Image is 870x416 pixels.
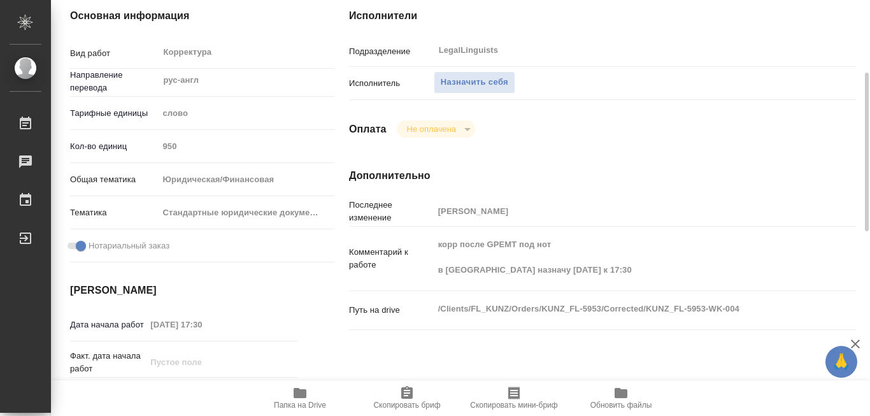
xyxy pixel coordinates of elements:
[158,137,334,155] input: Пустое поле
[434,234,814,281] textarea: корр после GPEMT под нот в [GEOGRAPHIC_DATA] назначу [DATE] к 17:30
[70,206,158,219] p: Тематика
[403,124,460,134] button: Не оплачена
[70,140,158,153] p: Кол-во единиц
[349,8,856,24] h4: Исполнители
[70,107,158,120] p: Тарифные единицы
[353,380,460,416] button: Скопировать бриф
[460,380,567,416] button: Скопировать мини-бриф
[89,240,169,252] span: Нотариальный заказ
[349,199,434,224] p: Последнее изменение
[70,173,158,186] p: Общая тематика
[434,298,814,320] textarea: /Clients/FL_KUNZ/Orders/KUNZ_FL-5953/Corrected/KUNZ_FL-5953-WK-004
[158,202,334,224] div: Стандартные юридические документы, договоры, уставы
[397,120,475,138] div: Не оплачена
[70,283,298,298] h4: [PERSON_NAME]
[349,77,434,90] p: Исполнитель
[349,168,856,183] h4: Дополнительно
[434,202,814,220] input: Пустое поле
[70,350,146,375] p: Факт. дата начала работ
[70,69,158,94] p: Направление перевода
[590,401,652,410] span: Обновить файлы
[373,401,440,410] span: Скопировать бриф
[274,401,326,410] span: Папка на Drive
[70,8,298,24] h4: Основная информация
[158,169,334,190] div: Юридическая/Финансовая
[349,304,434,317] p: Путь на drive
[146,353,257,371] input: Пустое поле
[146,315,257,334] input: Пустое поле
[470,401,557,410] span: Скопировать мини-бриф
[825,346,857,378] button: 🙏
[567,380,674,416] button: Обновить файлы
[349,246,434,271] p: Комментарий к работе
[441,75,508,90] span: Назначить себя
[434,71,515,94] button: Назначить себя
[349,45,434,58] p: Подразделение
[70,47,158,60] p: Вид работ
[158,103,334,124] div: слово
[831,348,852,375] span: 🙏
[349,122,387,137] h4: Оплата
[246,380,353,416] button: Папка на Drive
[70,319,146,331] p: Дата начала работ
